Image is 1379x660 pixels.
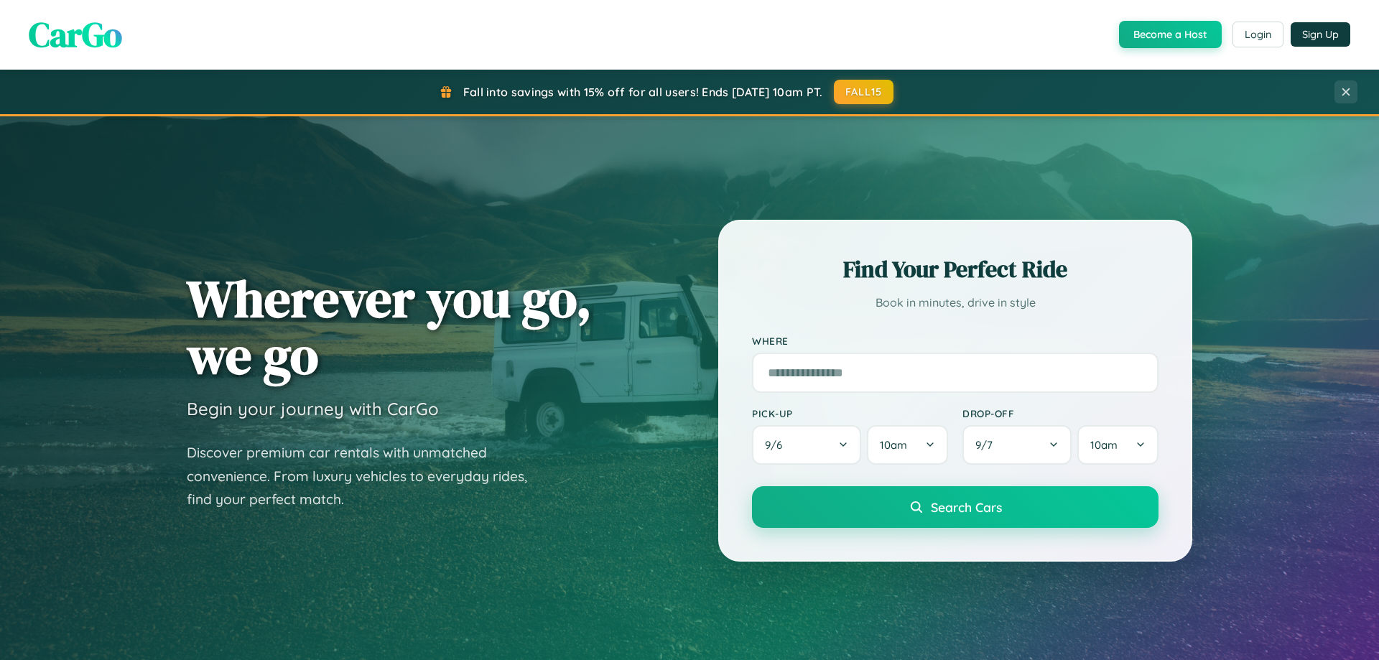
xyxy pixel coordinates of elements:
[463,85,823,99] span: Fall into savings with 15% off for all users! Ends [DATE] 10am PT.
[880,438,907,452] span: 10am
[931,499,1002,515] span: Search Cars
[187,441,546,511] p: Discover premium car rentals with unmatched convenience. From luxury vehicles to everyday rides, ...
[29,11,122,58] span: CarGo
[187,270,592,384] h1: Wherever you go, we go
[187,398,439,419] h3: Begin your journey with CarGo
[867,425,948,465] button: 10am
[975,438,1000,452] span: 9 / 7
[752,292,1159,313] p: Book in minutes, drive in style
[1090,438,1118,452] span: 10am
[834,80,894,104] button: FALL15
[752,486,1159,528] button: Search Cars
[1077,425,1159,465] button: 10am
[752,254,1159,285] h2: Find Your Perfect Ride
[962,407,1159,419] label: Drop-off
[1119,21,1222,48] button: Become a Host
[1291,22,1350,47] button: Sign Up
[752,425,861,465] button: 9/6
[765,438,789,452] span: 9 / 6
[752,335,1159,347] label: Where
[962,425,1072,465] button: 9/7
[752,407,948,419] label: Pick-up
[1232,22,1283,47] button: Login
